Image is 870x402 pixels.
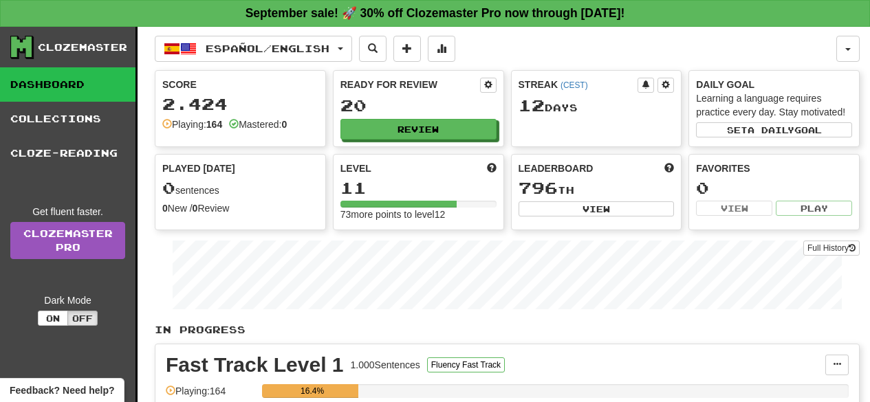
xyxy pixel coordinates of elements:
[696,91,852,119] div: Learning a language requires practice every day. Stay motivated!
[206,43,329,54] span: Español / English
[10,383,114,397] span: Open feedback widget
[281,119,287,130] strong: 0
[162,161,235,175] span: Played [DATE]
[162,118,222,131] div: Playing:
[340,208,497,221] div: 73 more points to level 12
[266,384,358,398] div: 16.4%
[428,36,455,62] button: More stats
[162,178,175,197] span: 0
[162,78,318,91] div: Score
[340,161,371,175] span: Level
[10,222,125,259] a: ClozemasterPro
[487,161,497,175] span: Score more points to level up
[166,355,344,375] div: Fast Track Level 1
[696,78,852,91] div: Daily Goal
[561,80,588,90] a: (CEST)
[803,241,860,256] button: Full History
[519,201,675,216] button: View
[340,78,480,91] div: Ready for Review
[748,125,794,135] span: a daily
[67,311,98,326] button: Off
[246,6,625,20] strong: September sale! 🚀 30% off Clozemaster Pro now through [DATE]!
[340,119,497,139] button: Review
[696,122,852,137] button: Seta dailygoal
[38,41,127,54] div: Clozemaster
[340,179,497,197] div: 11
[696,179,852,197] div: 0
[696,161,852,175] div: Favorites
[229,118,287,131] div: Mastered:
[38,311,68,326] button: On
[206,119,222,130] strong: 164
[10,293,125,307] div: Dark Mode
[155,323,860,337] p: In Progress
[519,78,638,91] div: Streak
[359,36,387,62] button: Search sentences
[696,201,772,216] button: View
[664,161,674,175] span: This week in points, UTC
[351,358,420,372] div: 1.000 Sentences
[162,201,318,215] div: New / Review
[393,36,421,62] button: Add sentence to collection
[162,96,318,113] div: 2.424
[427,357,505,372] button: Fluency Fast Track
[10,205,125,219] div: Get fluent faster.
[519,179,675,197] div: th
[193,203,198,214] strong: 0
[519,178,558,197] span: 796
[162,203,168,214] strong: 0
[340,97,497,114] div: 20
[155,36,352,62] button: Español/English
[776,201,852,216] button: Play
[519,96,545,115] span: 12
[162,179,318,197] div: sentences
[519,161,594,175] span: Leaderboard
[519,97,675,115] div: Day s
